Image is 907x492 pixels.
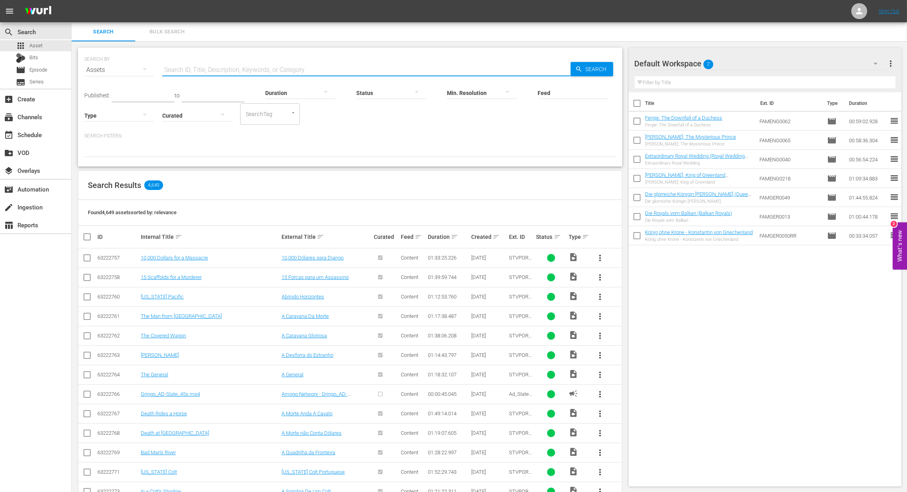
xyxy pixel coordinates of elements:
div: Die Royals vom Balkan [645,218,732,223]
button: more_vert [590,443,610,462]
a: [PERSON_NAME]: King of Greenland ([PERSON_NAME] - Back to [GEOGRAPHIC_DATA]) [645,172,729,190]
span: STVPOR47 [509,352,532,364]
div: 63222766 [97,391,138,397]
div: Status [536,232,567,242]
th: Ext. ID [756,92,823,114]
div: 63222762 [97,333,138,339]
span: Video [569,311,578,320]
a: A Morte Anda A Cavalo [282,411,332,416]
span: Video [569,350,578,359]
span: sort [582,233,589,240]
td: FAMGER0049 [756,188,824,207]
span: VOD [4,148,14,158]
span: Content [401,411,418,416]
span: more_vert [886,59,895,68]
div: 63222764 [97,372,138,378]
span: 4,649 [144,180,163,190]
span: Content [401,391,418,397]
a: A Caravana Da Morte [282,313,329,319]
span: sort [493,233,500,240]
span: more_vert [595,331,605,341]
th: Type [822,92,844,114]
button: Open Feedback Widget [893,223,907,270]
div: [DATE] [471,274,507,280]
div: 63222760 [97,294,138,300]
a: Bad Man's River [141,449,176,455]
span: Content [401,469,418,475]
a: Grjngo_AD-Slate_45s.mp4 [141,391,200,397]
span: Ad_Slate_01 [509,391,532,403]
span: STVPOR75 [509,469,532,481]
span: reorder [890,211,899,221]
span: more_vert [595,312,605,321]
div: Fergie: The Downfall of a Duchess [645,122,722,128]
span: more_vert [595,292,605,302]
span: reorder [890,154,899,164]
span: sort [451,233,458,240]
div: 00:00:45.045 [428,391,469,397]
div: Feed [401,232,425,242]
span: sort [554,233,561,240]
span: more_vert [595,448,605,457]
span: more_vert [595,409,605,418]
span: Episode [827,136,837,145]
div: Ext. ID [509,234,534,240]
a: 15 Forcas para um Assassino [282,274,349,280]
div: 01:12:53.760 [428,294,469,300]
span: Content [401,449,418,455]
span: Published: [84,92,110,99]
div: [DATE] [471,469,507,475]
span: Content [401,430,418,436]
span: more_vert [595,273,605,282]
td: 00:56:54.224 [846,150,890,169]
th: Title [645,92,756,114]
span: Episode [16,65,25,75]
span: Video [569,252,578,262]
span: STVPOR94 [509,255,532,267]
button: more_vert [590,365,610,384]
button: Search [571,62,613,76]
button: more_vert [590,404,610,423]
a: Amogo Networx - Grjngo_AD-Slate_45s.mp4 [282,391,350,403]
span: Video [569,447,578,457]
span: Video [569,272,578,281]
span: sort [175,233,182,240]
a: The General [141,372,168,378]
div: [DATE] [471,333,507,339]
a: Fergie: The Downfall of a Duchess [645,115,722,121]
span: Episode [827,193,837,202]
span: Content [401,255,418,261]
a: Death Rides a Horse [141,411,187,416]
button: more_vert [590,268,610,287]
span: STVPOR71 [509,294,532,306]
div: 01:49:14.014 [428,411,469,416]
span: AD [569,389,578,398]
span: Automation [4,185,14,194]
span: Video [569,408,578,418]
span: Episode [827,231,837,240]
a: 15 Scaffolds for a Murderer [141,274,202,280]
span: menu [5,6,14,16]
div: [DATE] [471,352,507,358]
span: Asset [29,42,43,50]
div: 2 [891,221,897,227]
span: Content [401,274,418,280]
span: Bulk Search [140,27,194,37]
img: ans4CAIJ8jUAAAAAAAAAAAAAAAAAAAAAAAAgQb4GAAAAAAAAAAAAAAAAAAAAAAAAJMjXAAAAAAAAAAAAAAAAAAAAAAAAgAT5G... [19,2,57,21]
span: Search [583,62,613,76]
span: Episode [827,212,837,221]
div: 63222767 [97,411,138,416]
div: Assets [84,59,154,81]
span: reorder [890,135,899,145]
a: [PERSON_NAME] [141,352,179,358]
div: König ohne Krone - Konstantin von Griechenland [645,237,753,242]
span: Search [4,27,14,37]
a: [PERSON_NAME]: The Mysterious Prince [645,134,736,140]
td: FAMGER0013 [756,207,824,226]
button: more_vert [590,385,610,404]
div: Curated [374,234,398,240]
a: A Quadrilha da Fronteira [282,449,335,455]
a: [US_STATE] Colt Portuguese [282,469,345,475]
p: Search Filters: [84,133,616,139]
button: more_vert [590,307,610,326]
